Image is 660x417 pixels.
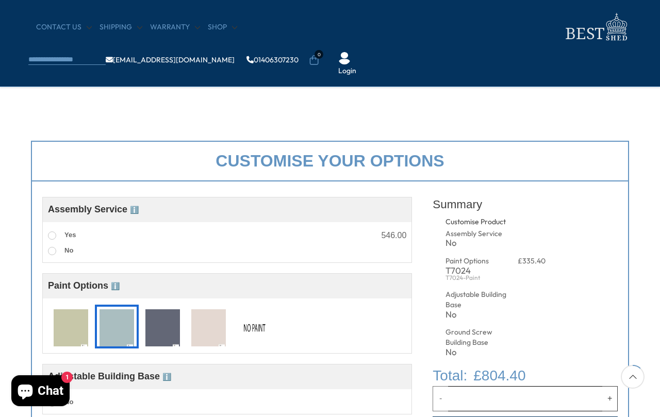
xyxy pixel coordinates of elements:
[445,275,509,281] div: T7024-Paint
[64,246,73,254] span: No
[111,282,120,290] span: ℹ️
[106,56,235,63] a: [EMAIL_ADDRESS][DOMAIN_NAME]
[141,305,185,348] div: T7033
[162,373,171,381] span: ℹ️
[315,50,323,59] span: 0
[233,305,276,348] div: No Paint
[208,22,237,32] a: Shop
[36,22,92,32] a: CONTACT US
[445,290,509,310] div: Adjustable Building Base
[49,305,93,348] div: T7010
[100,309,134,347] img: T7024
[445,217,545,227] div: Customise Product
[445,327,509,347] div: Ground Screw Building Base
[237,309,272,347] img: No Paint
[95,305,139,348] div: T7024
[473,365,525,386] span: £804.40
[130,206,139,214] span: ℹ️
[559,10,632,44] img: logo
[187,305,230,348] div: T7078
[602,386,618,411] button: Increase quantity
[246,56,299,63] a: 01406307230
[54,309,88,347] img: T7010
[518,256,546,265] span: £335.40
[48,371,171,381] span: Adjustable Building Base
[48,204,139,214] span: Assembly Service
[445,229,509,239] div: Assembly Service
[445,256,509,266] div: Paint Options
[31,141,629,181] div: Customise your options
[8,375,73,409] inbox-online-store-chat: Shopify online store chat
[338,52,351,64] img: User Icon
[445,310,509,319] div: No
[448,386,602,411] input: Quantity
[64,231,76,239] span: Yes
[381,231,406,240] div: 546.00
[433,386,448,411] button: Decrease quantity
[445,348,509,357] div: No
[338,66,356,76] a: Login
[191,309,226,347] img: T7078
[445,239,509,247] div: No
[100,22,142,32] a: Shipping
[445,266,509,275] div: T7024
[48,280,120,291] span: Paint Options
[309,55,319,65] a: 0
[145,309,180,347] img: T7033
[150,22,200,32] a: Warranty
[433,192,618,217] div: Summary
